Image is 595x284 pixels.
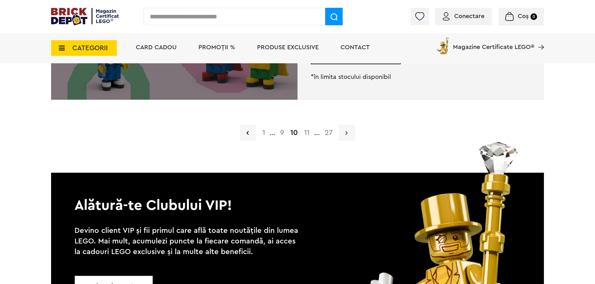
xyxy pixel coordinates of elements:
[340,44,370,51] a: Contact
[259,129,268,137] a: 1
[531,13,537,20] small: 0
[453,36,534,50] span: Magazine Certificate LEGO®
[74,225,302,257] p: Devino client VIP și fii primul care află toate noutățile din lumea LEGO. Mai mult, acumulezi pun...
[136,44,177,51] a: Card Cadou
[301,129,313,137] a: 11
[257,44,319,51] a: Produse exclusive
[443,13,484,19] a: Conectare
[268,131,277,136] span: ...
[321,129,336,137] a: 27
[518,13,529,19] span: Coș
[313,131,321,136] span: ...
[240,125,256,141] a: Pagina precedenta
[311,73,513,81] p: *în limita stocului disponibil
[51,173,544,215] p: Alătură-te Clubului VIP!
[339,125,355,141] a: Pagina urmatoare
[277,129,287,137] a: 9
[198,44,235,51] a: PROMOȚII %
[287,129,301,137] strong: 10
[454,13,484,19] span: Conectare
[534,36,544,42] a: Magazine Certificate LEGO®
[72,45,108,51] span: CATEGORII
